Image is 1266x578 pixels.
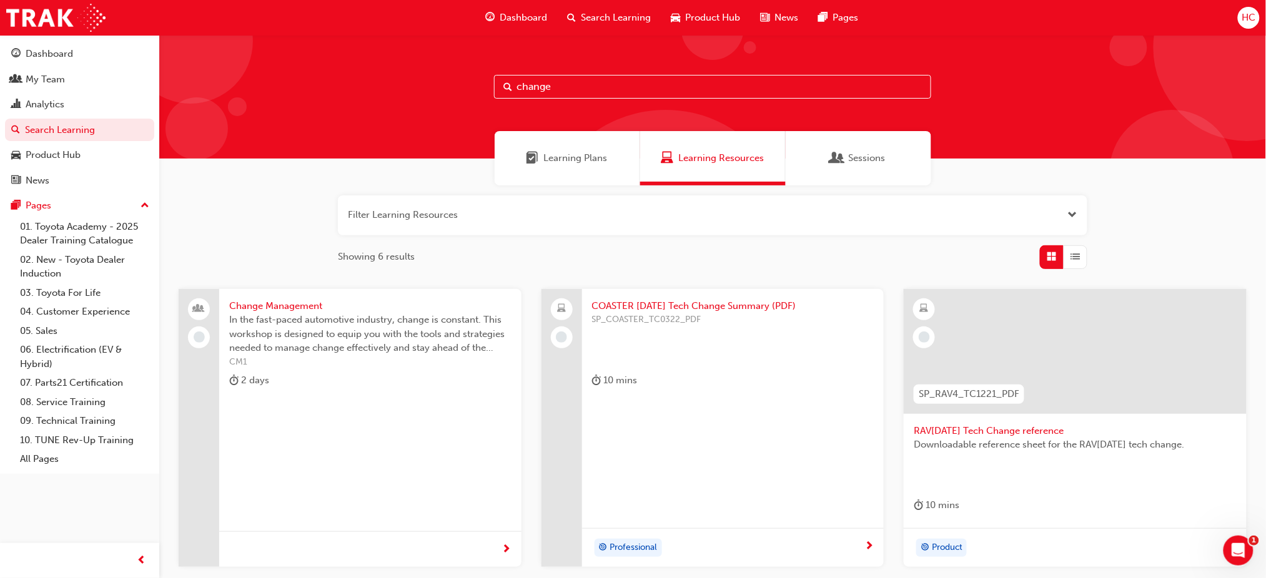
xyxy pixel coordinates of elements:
[15,373,154,393] a: 07. Parts21 Certification
[1242,11,1255,25] span: HC
[495,131,640,185] a: Learning PlansLearning Plans
[15,340,154,373] a: 06. Electrification (EV & Hybrid)
[475,5,557,31] a: guage-iconDashboard
[494,75,931,99] input: Search...
[11,150,21,161] span: car-icon
[6,4,106,32] img: Trak
[1047,250,1057,264] span: Grid
[11,74,21,86] span: people-icon
[914,497,959,513] div: 10 mins
[26,47,73,61] div: Dashboard
[760,10,769,26] span: news-icon
[914,438,1237,452] span: Downloadable reference sheet for the RAV[DATE] tech change.
[567,10,576,26] span: search-icon
[195,301,204,317] span: people-icon
[599,540,608,556] span: target-icon
[15,321,154,341] a: 05. Sales
[5,119,154,142] a: Search Learning
[919,387,1019,401] span: SP_RAV4_TC1221_PDF
[914,497,923,513] span: duration-icon
[11,125,20,136] span: search-icon
[818,10,828,26] span: pages-icon
[15,449,154,469] a: All Pages
[831,151,844,165] span: Sessions
[26,198,51,213] div: Pages
[194,331,205,343] span: learningRecordVerb_NONE-icon
[15,250,154,283] a: 02. New - Toyota Dealer Induction
[1224,536,1254,566] iframe: Intercom live chat
[640,131,786,185] a: Learning ResourcesLearning Resources
[678,151,764,165] span: Learning Resources
[671,10,680,26] span: car-icon
[26,174,49,188] div: News
[661,151,673,165] span: Learning Resources
[15,217,154,250] a: 01. Toyota Academy - 2025 Dealer Training Catalogue
[141,198,149,214] span: up-icon
[26,97,64,112] div: Analytics
[5,194,154,217] button: Pages
[750,5,808,31] a: news-iconNews
[833,11,858,25] span: Pages
[229,355,512,370] span: CM1
[542,289,884,567] a: COASTER [DATE] Tech Change Summary (PDF)SP_COASTER_TC0322_PDFduration-icon 10 minstarget-iconProf...
[5,144,154,167] a: Product Hub
[808,5,868,31] a: pages-iconPages
[15,393,154,412] a: 08. Service Training
[503,80,512,94] span: Search
[527,151,539,165] span: Learning Plans
[592,373,601,388] span: duration-icon
[11,175,21,187] span: news-icon
[904,289,1247,567] a: SP_RAV4_TC1221_PDFRAV[DATE] Tech Change referenceDownloadable reference sheet for the RAV[DATE] t...
[592,373,638,388] div: 10 mins
[179,289,522,567] a: Change ManagementIn the fast-paced automotive industry, change is constant. This workshop is desi...
[11,200,21,212] span: pages-icon
[485,10,495,26] span: guage-icon
[229,373,269,388] div: 2 days
[1249,536,1259,546] span: 1
[864,541,874,552] span: next-icon
[921,540,929,556] span: target-icon
[229,373,239,388] span: duration-icon
[5,68,154,91] a: My Team
[26,72,65,87] div: My Team
[1238,7,1260,29] button: HC
[774,11,798,25] span: News
[610,541,658,555] span: Professional
[15,411,154,431] a: 09. Technical Training
[1068,208,1077,222] button: Open the filter
[581,11,651,25] span: Search Learning
[15,302,154,321] a: 04. Customer Experience
[557,5,661,31] a: search-iconSearch Learning
[661,5,750,31] a: car-iconProduct Hub
[914,424,1237,438] span: RAV[DATE] Tech Change reference
[15,431,154,450] a: 10. TUNE Rev-Up Training
[502,544,512,556] span: next-icon
[1071,250,1081,264] span: List
[5,40,154,194] button: DashboardMy TeamAnalyticsSearch LearningProduct HubNews
[229,313,512,355] span: In the fast-paced automotive industry, change is constant. This workshop is designed to equip you...
[26,148,81,162] div: Product Hub
[500,11,547,25] span: Dashboard
[556,331,567,343] span: learningRecordVerb_NONE-icon
[557,301,566,317] span: laptop-icon
[592,299,874,313] span: COASTER [DATE] Tech Change Summary (PDF)
[5,42,154,66] a: Dashboard
[229,299,512,313] span: Change Management
[5,93,154,116] a: Analytics
[592,313,874,327] span: SP_COASTER_TC0322_PDF
[11,99,21,110] span: chart-icon
[544,151,608,165] span: Learning Plans
[137,553,147,569] span: prev-icon
[15,283,154,303] a: 03. Toyota For Life
[338,250,415,264] span: Showing 6 results
[786,131,931,185] a: SessionsSessions
[849,151,886,165] span: Sessions
[920,301,929,317] span: learningResourceType_ELEARNING-icon
[5,169,154,192] a: News
[11,49,21,60] span: guage-icon
[685,11,740,25] span: Product Hub
[932,541,962,555] span: Product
